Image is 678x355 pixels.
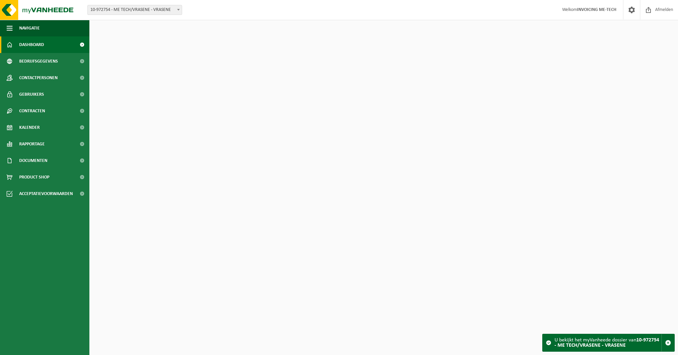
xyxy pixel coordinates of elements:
[19,20,40,36] span: Navigatie
[555,337,659,348] strong: 10-972754 - ME TECH/VRASENE - VRASENE
[19,36,44,53] span: Dashboard
[19,152,47,169] span: Documenten
[19,53,58,70] span: Bedrijfsgegevens
[577,7,616,12] strong: INVOICING ME-TECH
[87,5,182,15] span: 10-972754 - ME TECH/VRASENE - VRASENE
[19,185,73,202] span: Acceptatievoorwaarden
[19,103,45,119] span: Contracten
[19,136,45,152] span: Rapportage
[555,334,661,351] div: U bekijkt het myVanheede dossier van
[88,5,182,15] span: 10-972754 - ME TECH/VRASENE - VRASENE
[19,169,49,185] span: Product Shop
[19,70,58,86] span: Contactpersonen
[19,86,44,103] span: Gebruikers
[19,119,40,136] span: Kalender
